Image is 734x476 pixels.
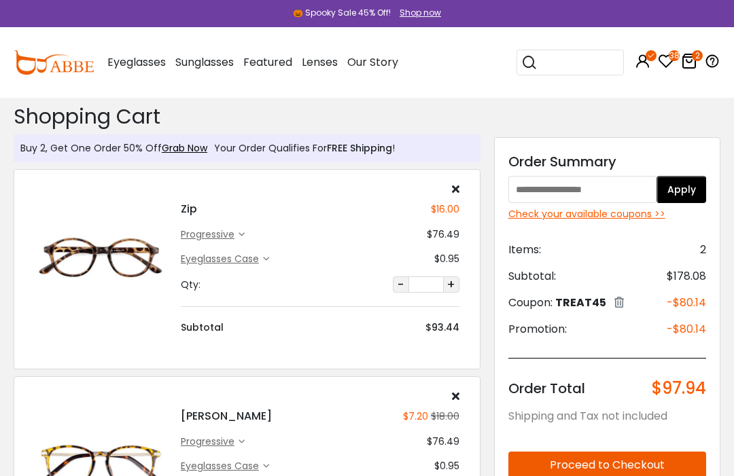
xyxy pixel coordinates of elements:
[393,7,441,18] a: Shop now
[181,278,200,292] div: Qty:
[181,201,197,217] h4: Zip
[400,7,441,19] div: Shop now
[667,268,706,285] span: $178.08
[403,409,428,424] div: $7.20
[657,176,706,203] button: Apply
[35,226,167,292] img: Zip
[14,50,94,75] img: abbeglasses.com
[181,252,263,266] div: Eyeglasses Case
[681,56,697,71] a: 2
[347,54,398,70] span: Our Story
[181,459,263,473] div: Eyeglasses Case
[508,295,624,311] div: Coupon:
[508,321,567,337] span: Promotion:
[508,207,706,221] div: Check your available coupons >>
[667,295,706,311] span: -$80.14
[181,321,224,335] div: Subtotal
[162,141,207,155] a: Grab Now
[425,321,459,335] div: $93.44
[700,242,706,258] span: 2
[508,379,585,398] span: Order Total
[658,56,674,71] a: 38
[434,252,459,266] div: $0.95
[669,50,680,61] i: 38
[667,321,706,337] span: -$80.14
[293,7,391,19] div: 🎃 Spooky Sale 45% Off!
[443,276,459,293] button: +
[243,54,292,70] span: Featured
[427,435,459,449] div: $76.49
[302,54,338,70] span: Lenses
[207,141,395,155] div: Your Order Qualifies For !
[181,408,272,424] h4: [PERSON_NAME]
[508,268,556,285] span: Subtotal:
[181,227,239,242] div: progressive
[508,408,706,424] div: Shipping and Tax not included
[427,227,459,242] div: $76.49
[393,276,409,293] button: -
[431,202,459,217] div: $16.00
[508,151,706,172] div: Order Summary
[555,295,606,310] span: TREAT45
[107,54,166,70] span: Eyeglasses
[20,141,207,155] div: Buy 2, Get One Order 50% Off
[327,141,392,155] span: FREE Shipping
[508,242,541,258] span: Items:
[428,409,459,424] div: $18.00
[434,459,459,473] div: $0.95
[692,50,703,61] i: 2
[652,379,706,398] span: $97.94
[175,54,234,70] span: Sunglasses
[14,105,480,129] h2: Shopping Cart
[181,435,239,449] div: progressive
